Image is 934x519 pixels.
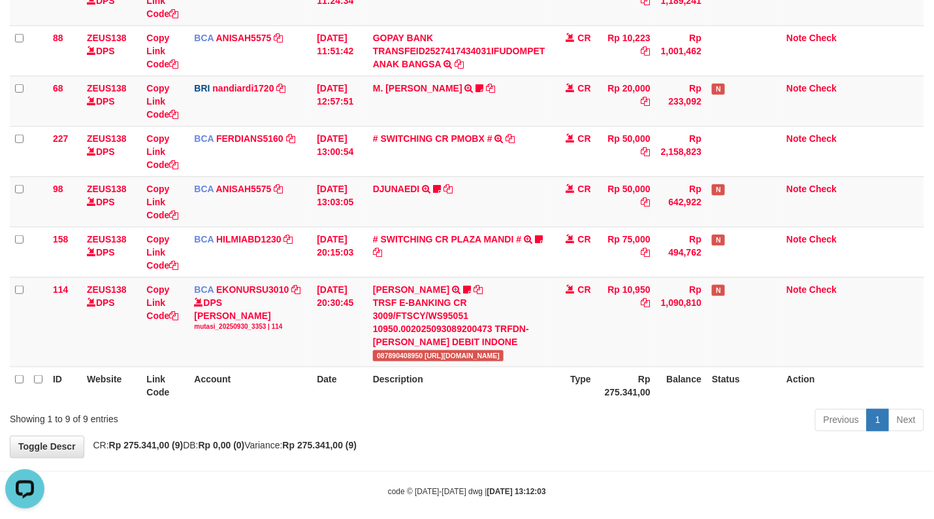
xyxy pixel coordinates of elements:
a: # SWITCHING CR PMOBX # [373,133,492,144]
span: CR [578,33,591,43]
a: Note [786,83,807,93]
span: BCA [194,184,214,194]
a: M. [PERSON_NAME] [373,83,462,93]
th: Link Code [141,367,189,404]
span: 98 [53,184,63,194]
td: Rp 1,090,810 [656,277,707,367]
a: ZEUS138 [87,184,127,194]
a: Check [809,184,837,194]
a: Copy HILMIABD1230 to clipboard [284,234,293,244]
th: Website [82,367,141,404]
div: DPS [PERSON_NAME] [194,296,306,331]
th: Status [707,367,781,404]
a: Copy Link Code [146,234,178,271]
span: BCA [194,234,214,244]
a: Note [786,284,807,295]
a: Copy # SWITCHING CR PMOBX # to clipboard [506,133,515,144]
a: FERDIANS5160 [216,133,283,144]
td: DPS [82,277,141,367]
span: 227 [53,133,68,144]
a: Check [809,234,837,244]
a: Note [786,184,807,194]
span: CR [578,83,591,93]
a: Copy Rp 50,000 to clipboard [641,146,651,157]
td: [DATE] 11:51:42 [312,25,368,76]
td: [DATE] 20:30:45 [312,277,368,367]
a: Next [888,409,924,431]
a: GOPAY BANK TRANSFEID2527417434031IFUDOMPET ANAK BANGSA [373,33,545,69]
a: ZEUS138 [87,234,127,244]
a: ZEUS138 [87,83,127,93]
a: Copy M. FAIZ ALFIN to clipboard [487,83,496,93]
span: Has Note [712,235,725,246]
a: Copy Link Code [146,133,178,170]
td: [DATE] 12:57:51 [312,76,368,126]
td: Rp 20,000 [596,76,656,126]
a: Note [786,133,807,144]
span: 88 [53,33,63,43]
th: Date [312,367,368,404]
th: Account [189,367,312,404]
button: Open LiveChat chat widget [5,5,44,44]
a: Check [809,133,837,144]
a: EKONURSU3010 [216,284,289,295]
div: mutasi_20250930_3353 | 114 [194,322,306,331]
a: Copy AHMAD AGUSTI to clipboard [474,284,483,295]
strong: Rp 0,00 (0) [199,441,245,451]
td: [DATE] 20:15:03 [312,227,368,277]
span: 68 [53,83,63,93]
a: # SWITCHING CR PLAZA MANDI # [373,234,521,244]
td: Rp 642,922 [656,176,707,227]
a: nandiardi1720 [212,83,274,93]
a: Previous [815,409,867,431]
td: Rp 2,158,823 [656,126,707,176]
a: Check [809,284,837,295]
a: Note [786,234,807,244]
a: Copy Rp 10,223 to clipboard [641,46,651,56]
span: BCA [194,133,214,144]
a: HILMIABD1230 [216,234,282,244]
a: Copy DJUNAEDI to clipboard [443,184,453,194]
span: CR [578,184,591,194]
td: DPS [82,25,141,76]
a: Copy ANISAH5575 to clipboard [274,184,283,194]
a: Check [809,83,837,93]
a: Copy Rp 10,950 to clipboard [641,297,651,308]
td: DPS [82,126,141,176]
a: ANISAH5575 [216,184,272,194]
strong: Rp 275.341,00 (9) [283,441,357,451]
a: ZEUS138 [87,33,127,43]
th: Balance [656,367,707,404]
a: DJUNAEDI [373,184,420,194]
a: Toggle Descr [10,436,84,458]
td: Rp 50,000 [596,126,656,176]
span: CR [578,234,591,244]
a: Copy Link Code [146,33,178,69]
span: 087890408950 [URL][DOMAIN_NAME] [373,350,504,361]
a: ZEUS138 [87,133,127,144]
span: CR [578,284,591,295]
strong: [DATE] 13:12:03 [487,488,546,497]
td: Rp 50,000 [596,176,656,227]
td: [DATE] 13:00:54 [312,126,368,176]
span: Has Note [712,84,725,95]
td: Rp 75,000 [596,227,656,277]
a: Note [786,33,807,43]
span: BRI [194,83,210,93]
a: Copy Link Code [146,184,178,220]
a: Copy Rp 20,000 to clipboard [641,96,651,107]
a: 1 [867,409,889,431]
small: code © [DATE]-[DATE] dwg | [388,488,546,497]
span: Has Note [712,285,725,296]
a: Copy nandiardi1720 to clipboard [277,83,286,93]
div: Showing 1 to 9 of 9 entries [10,408,379,426]
td: [DATE] 13:03:05 [312,176,368,227]
th: Rp 275.341,00 [596,367,656,404]
a: Copy ANISAH5575 to clipboard [274,33,283,43]
td: DPS [82,176,141,227]
a: Copy Rp 75,000 to clipboard [641,247,651,258]
a: Copy Rp 50,000 to clipboard [641,197,651,207]
th: ID [48,367,82,404]
td: DPS [82,227,141,277]
td: Rp 10,950 [596,277,656,367]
